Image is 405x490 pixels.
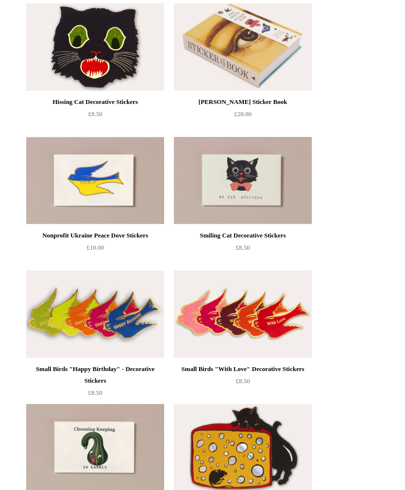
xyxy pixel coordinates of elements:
a: Smiling Cat Decorative Stickers £8.50 [174,230,312,270]
div: Small Birds "Happy Birthday" - Decorative Stickers [29,363,162,387]
a: Small Birds "Happy Birthday" - Decorative Stickers £8.50 [26,363,164,403]
div: [PERSON_NAME] Sticker Book [176,96,309,108]
a: Nonprofit Ukraine Peace Dove Stickers Nonprofit Ukraine Peace Dove Stickers [26,137,164,224]
img: John Derian Sticker Book [174,3,312,91]
span: £10.00 [86,244,104,251]
a: [PERSON_NAME] Sticker Book £28.00 [174,96,312,136]
a: Hissing Cat Decorative Stickers £8.50 [26,96,164,136]
a: Hissing Cat Decorative Stickers Hissing Cat Decorative Stickers [26,3,164,91]
a: Small Birds "With Love" Decorative Stickers Small Birds "With Love" Decorative Stickers [174,270,312,358]
a: Small Birds "Happy Birthday" - Decorative Stickers Small Birds "Happy Birthday" - Decorative Stic... [26,270,164,358]
div: Hissing Cat Decorative Stickers [29,96,162,108]
img: Small Birds "Happy Birthday" - Decorative Stickers [26,270,164,358]
a: Smiling Cat Decorative Stickers Smiling Cat Decorative Stickers [174,137,312,224]
div: Smiling Cat Decorative Stickers [176,230,309,241]
a: John Derian Sticker Book John Derian Sticker Book [174,3,312,91]
img: Hissing Cat Decorative Stickers [26,3,164,91]
img: Nonprofit Ukraine Peace Dove Stickers [26,137,164,224]
span: £8.50 [236,377,250,385]
span: £8.50 [236,244,250,251]
img: Small Birds "With Love" Decorative Stickers [174,270,312,358]
img: Smiling Cat Decorative Stickers [174,137,312,224]
div: Small Birds "With Love" Decorative Stickers [176,363,309,375]
a: Nonprofit Ukraine Peace Dove Stickers £10.00 [26,230,164,270]
span: £8.50 [88,110,102,118]
span: £28.00 [234,110,252,118]
div: Nonprofit Ukraine Peace Dove Stickers [29,230,162,241]
span: £8.50 [88,389,102,396]
a: Small Birds "With Love" Decorative Stickers £8.50 [174,363,312,403]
